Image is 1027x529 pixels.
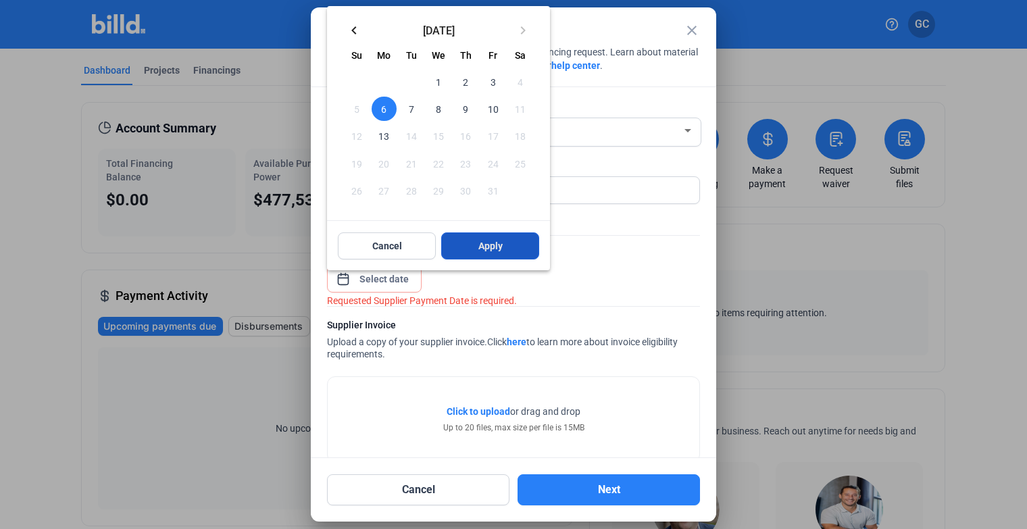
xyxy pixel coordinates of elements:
[453,70,478,94] span: 2
[452,68,479,95] button: October 2, 2025
[508,151,532,175] span: 25
[370,122,397,149] button: October 13, 2025
[398,177,425,204] button: October 28, 2025
[372,151,396,175] span: 20
[399,124,424,148] span: 14
[343,149,370,176] button: October 19, 2025
[426,124,451,148] span: 15
[489,50,497,61] span: Fr
[343,95,370,122] button: October 5, 2025
[479,149,506,176] button: October 24, 2025
[479,177,506,204] button: October 31, 2025
[508,124,532,148] span: 18
[480,151,505,175] span: 24
[480,70,505,94] span: 3
[426,178,451,203] span: 29
[460,50,472,61] span: Th
[343,122,370,149] button: October 12, 2025
[441,232,539,259] button: Apply
[479,95,506,122] button: October 10, 2025
[372,178,396,203] span: 27
[508,97,532,121] span: 11
[425,177,452,204] button: October 29, 2025
[377,50,391,61] span: Mo
[338,232,436,259] button: Cancel
[343,68,425,95] td: OCT
[370,149,397,176] button: October 20, 2025
[399,151,424,175] span: 21
[478,239,503,253] span: Apply
[345,97,369,121] span: 5
[480,97,505,121] span: 10
[406,50,417,61] span: Tu
[480,178,505,203] span: 31
[453,151,478,175] span: 23
[508,70,532,94] span: 4
[372,124,396,148] span: 13
[453,97,478,121] span: 9
[398,95,425,122] button: October 7, 2025
[452,122,479,149] button: October 16, 2025
[507,149,534,176] button: October 25, 2025
[479,68,506,95] button: October 3, 2025
[343,177,370,204] button: October 26, 2025
[480,124,505,148] span: 17
[346,22,362,39] mat-icon: keyboard_arrow_left
[453,178,478,203] span: 30
[515,22,531,39] mat-icon: keyboard_arrow_right
[372,97,396,121] span: 6
[479,122,506,149] button: October 17, 2025
[370,177,397,204] button: October 27, 2025
[432,50,445,61] span: We
[452,149,479,176] button: October 23, 2025
[507,122,534,149] button: October 18, 2025
[398,122,425,149] button: October 14, 2025
[370,95,397,122] button: October 6, 2025
[426,97,451,121] span: 8
[345,178,369,203] span: 26
[426,70,451,94] span: 1
[345,124,369,148] span: 12
[351,50,362,61] span: Su
[507,95,534,122] button: October 11, 2025
[345,151,369,175] span: 19
[368,24,509,35] span: [DATE]
[452,95,479,122] button: October 9, 2025
[425,68,452,95] button: October 1, 2025
[453,124,478,148] span: 16
[426,151,451,175] span: 22
[398,149,425,176] button: October 21, 2025
[372,239,402,253] span: Cancel
[425,122,452,149] button: October 15, 2025
[399,178,424,203] span: 28
[425,149,452,176] button: October 22, 2025
[425,95,452,122] button: October 8, 2025
[452,177,479,204] button: October 30, 2025
[507,68,534,95] button: October 4, 2025
[515,50,526,61] span: Sa
[399,97,424,121] span: 7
